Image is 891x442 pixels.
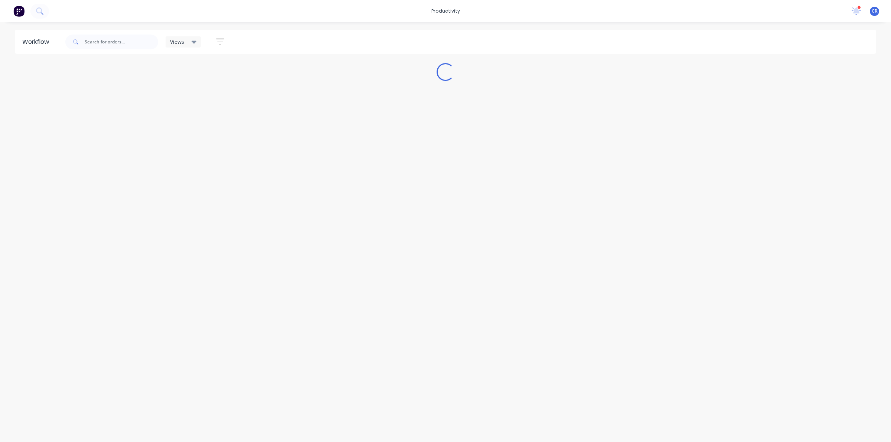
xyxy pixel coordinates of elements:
[170,38,184,46] span: Views
[22,37,53,46] div: Workflow
[872,8,878,14] span: CR
[428,6,464,17] div: productivity
[85,35,158,49] input: Search for orders...
[13,6,25,17] img: Factory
